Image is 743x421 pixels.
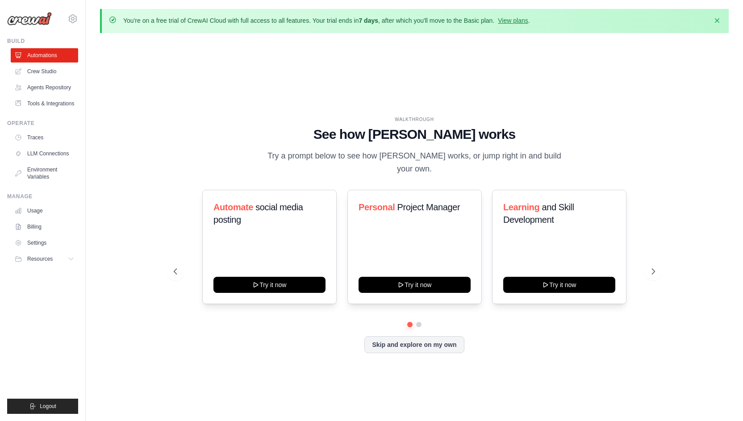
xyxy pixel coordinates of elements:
span: Logout [40,403,56,410]
img: Logo [7,12,52,25]
a: Tools & Integrations [11,96,78,111]
h1: See how [PERSON_NAME] works [174,126,655,142]
a: View plans [498,17,528,24]
button: Logout [7,399,78,414]
span: Automate [213,202,253,212]
button: Try it now [359,277,471,293]
p: You're on a free trial of CrewAI Cloud with full access to all features. Your trial ends in , aft... [123,16,530,25]
button: Skip and explore on my own [364,336,464,353]
a: Environment Variables [11,163,78,184]
span: Resources [27,255,53,263]
span: Personal [359,202,395,212]
div: Build [7,38,78,45]
strong: 7 days [359,17,378,24]
span: social media posting [213,202,303,225]
a: Billing [11,220,78,234]
iframe: Chat Widget [698,378,743,421]
button: Try it now [213,277,326,293]
div: Manage [7,193,78,200]
div: WALKTHROUGH [174,116,655,123]
a: Agents Repository [11,80,78,95]
span: Learning [503,202,539,212]
button: Resources [11,252,78,266]
a: Settings [11,236,78,250]
a: LLM Connections [11,146,78,161]
div: Operate [7,120,78,127]
a: Automations [11,48,78,63]
button: Try it now [503,277,615,293]
span: Project Manager [397,202,460,212]
a: Traces [11,130,78,145]
a: Usage [11,204,78,218]
a: Crew Studio [11,64,78,79]
p: Try a prompt below to see how [PERSON_NAME] works, or jump right in and build your own. [264,150,564,176]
